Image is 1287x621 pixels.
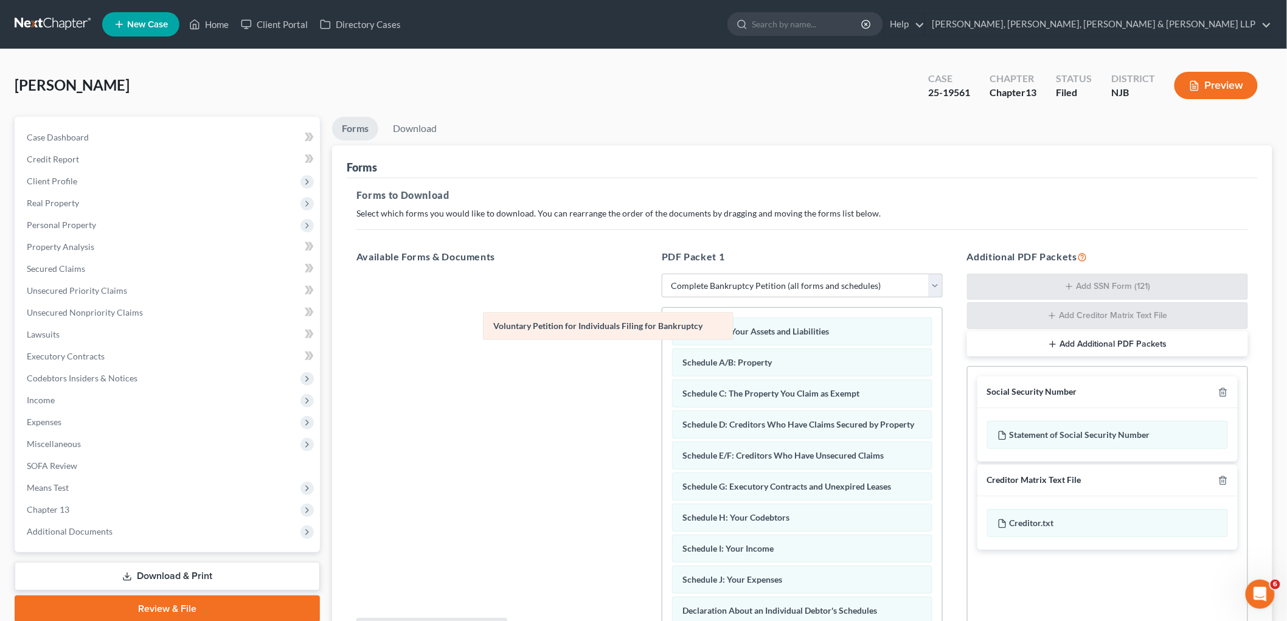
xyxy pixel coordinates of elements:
[17,280,320,302] a: Unsecured Priority Claims
[662,249,943,264] h5: PDF Packet 1
[27,526,113,536] span: Additional Documents
[347,160,377,175] div: Forms
[682,574,782,585] span: Schedule J: Your Expenses
[682,388,859,398] span: Schedule C: The Property You Claim as Exempt
[1056,86,1092,100] div: Filed
[356,207,1248,220] p: Select which forms you would like to download. You can rearrange the order of the documents by dr...
[27,132,89,142] span: Case Dashboard
[493,321,702,331] span: Voluntary Petition for Individuals Filing for Bankruptcy
[1246,580,1275,609] iframe: Intercom live chat
[27,482,69,493] span: Means Test
[17,258,320,280] a: Secured Claims
[27,439,81,449] span: Miscellaneous
[332,117,378,141] a: Forms
[27,329,60,339] span: Lawsuits
[17,455,320,477] a: SOFA Review
[682,326,829,336] span: Summary of Your Assets and Liabilities
[682,543,774,553] span: Schedule I: Your Income
[682,357,772,367] span: Schedule A/B: Property
[682,450,884,460] span: Schedule E/F: Creditors Who Have Unsecured Claims
[17,324,320,345] a: Lawsuits
[15,562,320,591] a: Download & Print
[15,76,130,94] span: [PERSON_NAME]
[1271,580,1280,589] span: 6
[1174,72,1258,99] button: Preview
[27,351,105,361] span: Executory Contracts
[27,373,137,383] span: Codebtors Insiders & Notices
[967,249,1248,264] h5: Additional PDF Packets
[1025,86,1036,98] span: 13
[235,13,314,35] a: Client Portal
[987,386,1077,398] div: Social Security Number
[682,419,914,429] span: Schedule D: Creditors Who Have Claims Secured by Property
[682,512,789,522] span: Schedule H: Your Codebtors
[967,302,1248,329] button: Add Creditor Matrix Text File
[17,345,320,367] a: Executory Contracts
[27,417,61,427] span: Expenses
[1056,72,1092,86] div: Status
[356,249,637,264] h5: Available Forms & Documents
[17,302,320,324] a: Unsecured Nonpriority Claims
[682,481,891,491] span: Schedule G: Executory Contracts and Unexpired Leases
[990,86,1036,100] div: Chapter
[27,504,69,515] span: Chapter 13
[27,395,55,405] span: Income
[967,274,1248,300] button: Add SSN Form (121)
[752,13,863,35] input: Search by name...
[987,509,1228,537] div: Creditor.txt
[928,72,970,86] div: Case
[17,148,320,170] a: Credit Report
[1111,86,1155,100] div: NJB
[967,331,1248,357] button: Add Additional PDF Packets
[356,188,1248,203] h5: Forms to Download
[27,176,77,186] span: Client Profile
[928,86,970,100] div: 25-19561
[17,236,320,258] a: Property Analysis
[987,421,1228,449] div: Statement of Social Security Number
[127,20,168,29] span: New Case
[682,605,877,616] span: Declaration About an Individual Debtor's Schedules
[383,117,446,141] a: Download
[27,460,77,471] span: SOFA Review
[926,13,1272,35] a: [PERSON_NAME], [PERSON_NAME], [PERSON_NAME] & [PERSON_NAME] LLP
[27,154,79,164] span: Credit Report
[17,127,320,148] a: Case Dashboard
[990,72,1036,86] div: Chapter
[27,285,127,296] span: Unsecured Priority Claims
[27,198,79,208] span: Real Property
[987,474,1081,486] div: Creditor Matrix Text File
[183,13,235,35] a: Home
[1111,72,1155,86] div: District
[27,307,143,317] span: Unsecured Nonpriority Claims
[884,13,924,35] a: Help
[27,220,96,230] span: Personal Property
[314,13,407,35] a: Directory Cases
[27,241,94,252] span: Property Analysis
[27,263,85,274] span: Secured Claims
